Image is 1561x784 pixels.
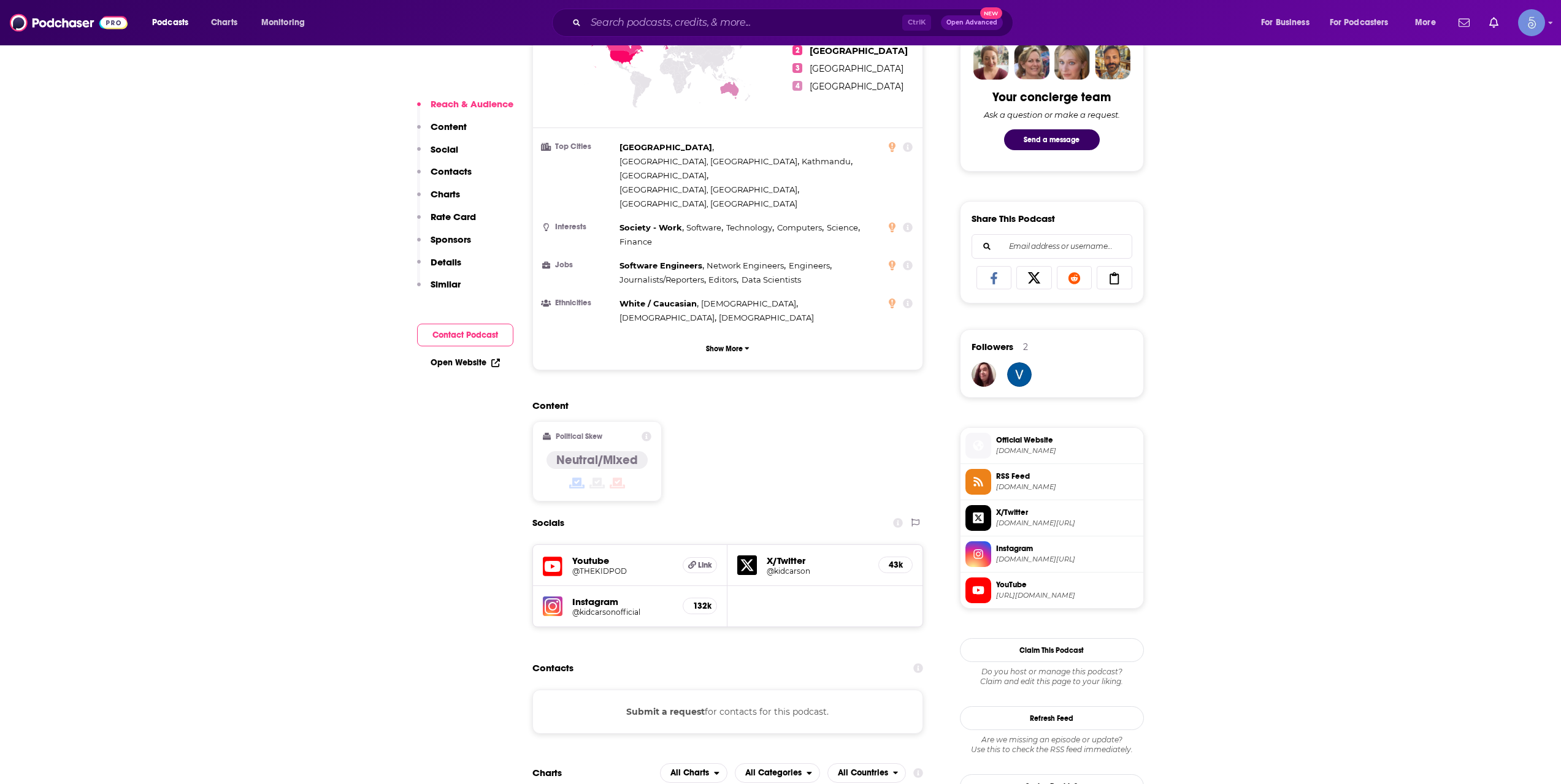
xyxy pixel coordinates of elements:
span: , [827,221,860,235]
img: VedantBansal [1007,362,1032,387]
p: Details [431,256,461,268]
a: Open Website [431,357,500,368]
span: , [686,221,723,235]
span: Monitoring [261,14,305,31]
p: Show More [706,344,743,353]
span: Logged in as Spiral5-G1 [1518,9,1545,36]
span: Software [686,223,721,232]
span: [GEOGRAPHIC_DATA] [810,45,908,56]
span: All Countries [838,769,888,777]
p: Rate Card [431,211,476,223]
span: New [980,7,1002,19]
span: Data Scientists [742,275,801,284]
h2: Socials [532,511,564,535]
button: Social [417,143,458,166]
h5: 132k [693,601,707,611]
h4: Neutral/Mixed [556,452,638,468]
span: , [726,221,774,235]
span: [DEMOGRAPHIC_DATA] [619,313,715,322]
span: , [707,259,786,273]
p: Social [431,143,458,155]
span: RSS Feed [996,471,1138,482]
button: open menu [660,763,727,783]
h5: 43k [889,560,902,570]
a: @kidcarsonofficial [572,607,673,617]
button: Send a message [1004,129,1100,150]
button: Claim This Podcast [960,638,1144,662]
span: , [619,169,708,183]
span: [DEMOGRAPHIC_DATA] [701,299,796,308]
h2: Political Skew [556,432,602,441]
a: @THEKIDPOD [572,566,673,576]
span: [GEOGRAPHIC_DATA] [810,63,903,74]
span: https://www.youtube.com/@THEKIDPOD [996,591,1138,600]
span: For Business [1261,14,1310,31]
a: @kidcarson [767,566,869,576]
span: , [619,140,714,154]
span: [GEOGRAPHIC_DATA] [810,81,903,92]
span: Editors [708,275,737,284]
button: open menu [253,13,321,32]
div: Search followers [972,234,1132,259]
span: Podcasts [152,14,188,31]
a: Show notifications dropdown [1484,12,1503,33]
h5: X/Twitter [767,555,869,566]
p: Similar [431,278,461,290]
h3: Jobs [543,261,615,269]
button: Open AdvancedNew [941,15,1003,30]
h2: Contacts [532,657,573,680]
button: Similar [417,278,461,301]
span: [GEOGRAPHIC_DATA], [GEOGRAPHIC_DATA] [619,199,797,208]
a: Charts [203,13,245,32]
button: open menu [1406,13,1451,32]
div: Are we missing an episode or update? Use this to check the RSS feed immediately. [960,735,1144,755]
button: Details [417,256,461,279]
span: Engineers [789,261,830,270]
span: White / Caucasian [619,299,697,308]
span: 2 [792,45,802,55]
div: Ask a question or make a request. [984,110,1120,120]
span: [GEOGRAPHIC_DATA], [GEOGRAPHIC_DATA] [619,156,797,166]
img: Barbara Profile [1014,44,1049,80]
span: , [619,273,706,287]
button: open menu [827,763,907,783]
h3: Share This Podcast [972,213,1055,224]
h2: Platforms [660,763,727,783]
img: iconImage [543,596,562,616]
a: Instagram[DOMAIN_NAME][URL] [965,541,1138,567]
h3: Ethnicities [543,299,615,307]
span: Instagram [996,543,1138,554]
span: Charts [211,14,237,31]
div: for contacts for this podcast. [532,690,924,734]
h5: Instagram [572,596,673,607]
span: Ctrl K [902,15,931,31]
img: specialmail [972,362,996,387]
span: , [619,221,684,235]
span: Kathmandu [802,156,851,166]
span: 3 [792,63,802,73]
span: Society - Work [619,223,682,232]
a: Share on Facebook [976,266,1012,289]
button: Rate Card [417,211,476,234]
p: Charts [431,188,460,200]
h5: Youtube [572,555,673,566]
img: Sydney Profile [973,44,1009,80]
img: Jon Profile [1095,44,1130,80]
span: , [701,297,798,311]
span: , [802,154,853,169]
p: Content [431,121,467,132]
span: kidcarson.com [996,446,1138,455]
button: Show profile menu [1518,9,1545,36]
h3: Interests [543,223,615,231]
a: YouTube[URL][DOMAIN_NAME] [965,577,1138,603]
span: Network Engineers [707,261,784,270]
a: Share on X/Twitter [1016,266,1052,289]
img: Podchaser - Follow, Share and Rate Podcasts [10,11,128,34]
span: All Categories [745,769,802,777]
a: Copy Link [1097,266,1132,289]
span: Science [827,223,858,232]
h2: Content [532,400,914,411]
